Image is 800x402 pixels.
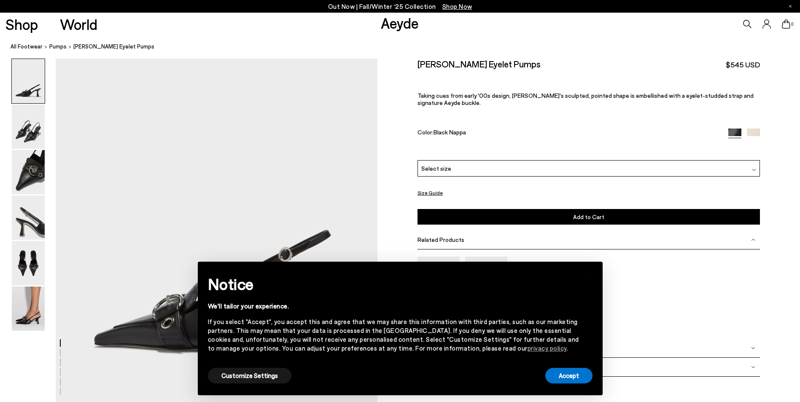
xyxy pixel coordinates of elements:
button: Close this notice [579,264,599,284]
img: svg%3E [751,365,755,369]
a: privacy policy [528,344,567,352]
h2: [PERSON_NAME] Eyelet Pumps [418,59,541,69]
div: Color: [418,129,717,138]
a: 0 [782,19,790,29]
a: All Footwear [11,42,43,51]
img: svg%3E [752,168,756,172]
img: Tara Eyelet Pumps - Image 2 [12,105,45,149]
span: 0 [790,22,795,27]
span: Select size [421,164,451,173]
img: Tara Eyelet Pumps - Image 6 [12,287,45,331]
p: Taking cues from early '00s design, [PERSON_NAME]'s sculpted, pointed shape is embellished with a... [418,92,760,106]
span: Navigate to /collections/new-in [442,3,472,10]
img: Tara Eyelet Pumps - Image 4 [12,196,45,240]
button: Accept [545,368,593,383]
h2: Notice [208,273,579,295]
a: Shop [5,17,38,32]
img: svg%3E [751,346,755,350]
button: Customize Settings [208,368,291,383]
span: [PERSON_NAME] Eyelet Pumps [73,42,154,51]
img: Tara Eyelet Pumps - Image 1 [12,59,45,103]
button: Add to Cart [418,209,760,225]
a: pumps [49,42,67,51]
span: Add to Cart [573,213,604,220]
a: World [60,17,97,32]
span: $545 USD [726,59,760,70]
div: We'll tailor your experience. [208,302,579,311]
img: Tara Eyelet Pumps - Image 3 [12,150,45,194]
button: Size Guide [418,188,443,198]
span: pumps [49,43,67,50]
a: Aeyde [381,14,419,32]
img: Tara Eyelet Pumps - Image 5 [12,241,45,285]
span: × [586,268,592,280]
p: Out Now | Fall/Winter ‘25 Collection [328,1,472,12]
nav: breadcrumb [11,35,800,59]
div: If you select "Accept", you accept this and agree that we may share this information with third p... [208,317,579,353]
span: Black Nappa [434,129,466,136]
img: svg%3E [751,238,755,242]
span: Related Products [418,236,464,243]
